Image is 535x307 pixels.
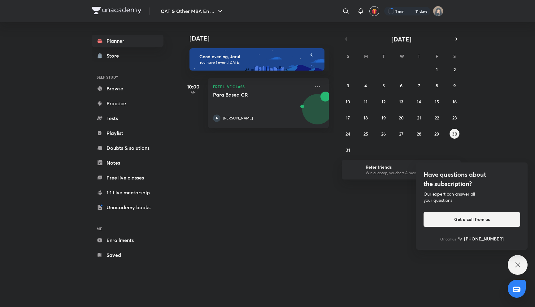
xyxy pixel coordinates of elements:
[408,8,414,14] img: streak
[343,113,353,123] button: August 17, 2025
[381,131,386,137] abbr: August 26, 2025
[424,170,520,188] h4: Have questions about the subscription?
[346,131,350,137] abbr: August 24, 2025
[343,97,353,106] button: August 10, 2025
[396,113,406,123] button: August 20, 2025
[343,129,353,139] button: August 24, 2025
[432,80,442,90] button: August 8, 2025
[399,99,403,105] abbr: August 13, 2025
[92,157,163,169] a: Notes
[450,113,459,123] button: August 23, 2025
[432,113,442,123] button: August 22, 2025
[414,129,424,139] button: August 28, 2025
[189,48,324,71] img: evening
[92,234,163,246] a: Enrollments
[366,164,442,170] h6: Refer friends
[92,7,141,14] img: Company Logo
[369,6,379,16] button: avatar
[453,83,456,89] abbr: August 9, 2025
[417,131,421,137] abbr: August 28, 2025
[452,99,457,105] abbr: August 16, 2025
[435,99,439,105] abbr: August 15, 2025
[382,83,385,89] abbr: August 5, 2025
[92,97,163,110] a: Practice
[189,35,335,42] h4: [DATE]
[399,115,404,121] abbr: August 20, 2025
[391,35,411,43] span: [DATE]
[452,115,457,121] abbr: August 23, 2025
[399,131,403,137] abbr: August 27, 2025
[92,7,141,16] a: Company Logo
[379,113,389,123] button: August 19, 2025
[92,127,163,139] a: Playlist
[181,83,206,90] h5: 10:00
[92,201,163,214] a: Unacademy books
[372,8,377,14] img: avatar
[424,191,520,203] div: Our expert can answer all your questions
[343,145,353,155] button: August 31, 2025
[347,163,359,176] img: referral
[418,83,420,89] abbr: August 7, 2025
[361,80,371,90] button: August 4, 2025
[435,115,439,121] abbr: August 22, 2025
[92,72,163,82] h6: SELF STUDY
[350,35,452,43] button: [DATE]
[213,92,290,98] h5: Para Based CR
[92,50,163,62] a: Store
[414,80,424,90] button: August 7, 2025
[347,53,349,59] abbr: Sunday
[379,97,389,106] button: August 12, 2025
[489,170,528,203] img: yH5BAEAAAAALAAAAAABAAEAAAIBRAA7
[363,115,368,121] abbr: August 18, 2025
[363,131,368,137] abbr: August 25, 2025
[440,236,456,242] p: Or call us
[92,249,163,261] a: Saved
[453,53,456,59] abbr: Saturday
[364,83,367,89] abbr: August 4, 2025
[347,83,349,89] abbr: August 3, 2025
[199,60,319,65] p: You have 1 event [DATE]
[454,67,456,72] abbr: August 2, 2025
[181,90,206,94] p: AM
[396,97,406,106] button: August 13, 2025
[92,186,163,199] a: 1:1 Live mentorship
[157,5,228,17] button: CAT & Other MBA En ...
[381,99,385,105] abbr: August 12, 2025
[432,64,442,74] button: August 1, 2025
[450,80,459,90] button: August 9, 2025
[92,112,163,124] a: Tests
[92,223,163,234] h6: ME
[452,131,457,137] abbr: August 30, 2025
[379,80,389,90] button: August 5, 2025
[396,129,406,139] button: August 27, 2025
[92,82,163,95] a: Browse
[433,6,443,16] img: Jarul Jangid
[302,97,332,127] img: Avatar
[346,99,350,105] abbr: August 10, 2025
[396,80,406,90] button: August 6, 2025
[346,115,350,121] abbr: August 17, 2025
[379,129,389,139] button: August 26, 2025
[414,113,424,123] button: August 21, 2025
[458,236,504,242] a: [PHONE_NUMBER]
[382,53,385,59] abbr: Tuesday
[400,53,404,59] abbr: Wednesday
[464,236,504,242] h6: [PHONE_NUMBER]
[361,97,371,106] button: August 11, 2025
[414,97,424,106] button: August 14, 2025
[364,53,368,59] abbr: Monday
[213,83,310,90] p: FREE LIVE CLASS
[436,67,438,72] abbr: August 1, 2025
[92,171,163,184] a: Free live classes
[346,147,350,153] abbr: August 31, 2025
[223,115,253,121] p: [PERSON_NAME]
[436,53,438,59] abbr: Friday
[361,129,371,139] button: August 25, 2025
[432,97,442,106] button: August 15, 2025
[364,99,368,105] abbr: August 11, 2025
[366,170,442,176] p: Win a laptop, vouchers & more
[434,131,439,137] abbr: August 29, 2025
[450,129,459,139] button: August 30, 2025
[417,99,421,105] abbr: August 14, 2025
[436,83,438,89] abbr: August 8, 2025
